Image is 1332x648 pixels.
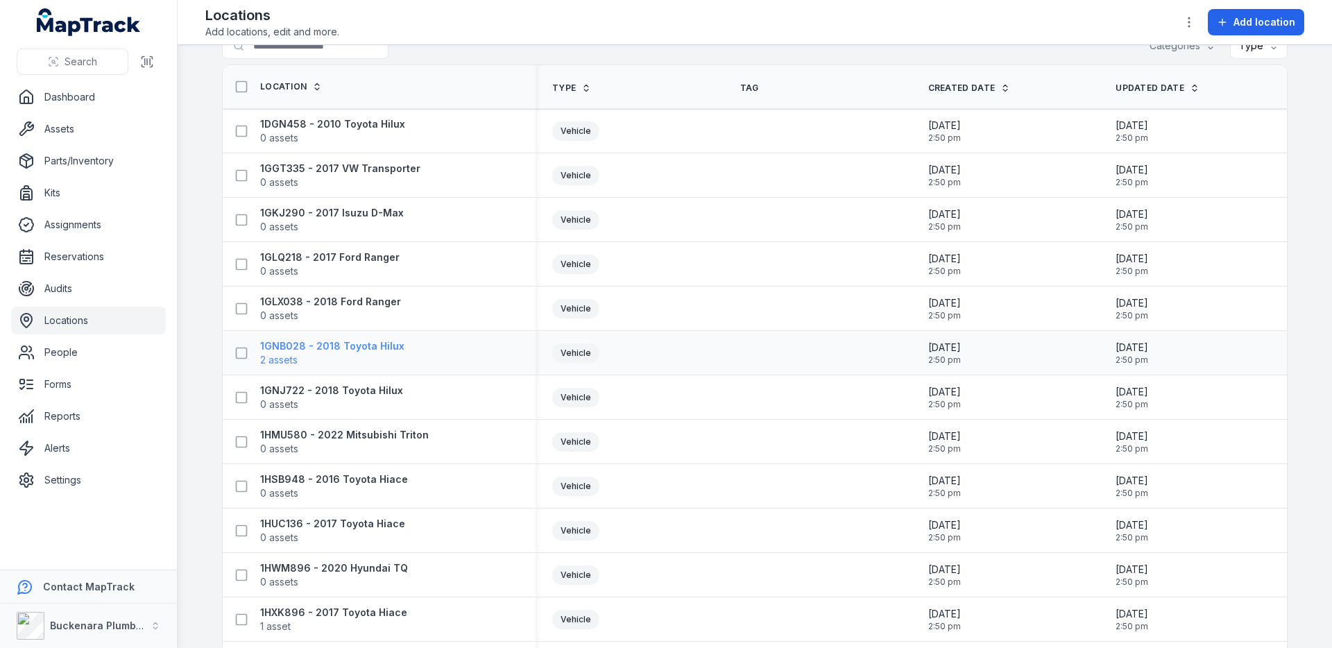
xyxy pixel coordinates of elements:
[1116,563,1148,577] span: [DATE]
[928,429,961,443] span: [DATE]
[552,343,599,363] div: Vehicle
[928,296,961,310] span: [DATE]
[928,83,996,94] span: Created Date
[1116,341,1148,366] time: 27/06/2025, 2:50:47 pm
[1116,488,1148,499] span: 2:50 pm
[1141,33,1224,59] button: Categories
[260,517,405,545] a: 1HUC136 - 2017 Toyota Hiace0 assets
[552,83,591,94] a: Type
[1116,607,1148,632] time: 27/06/2025, 2:50:47 pm
[1116,474,1148,488] span: [DATE]
[1116,429,1148,443] span: [DATE]
[928,443,961,454] span: 2:50 pm
[1116,119,1148,144] time: 27/06/2025, 2:50:47 pm
[260,606,407,633] a: 1HXK896 - 2017 Toyota Hiace1 asset
[1116,252,1148,266] span: [DATE]
[1116,607,1148,621] span: [DATE]
[928,207,961,221] span: [DATE]
[11,179,166,207] a: Kits
[11,466,166,494] a: Settings
[260,309,298,323] span: 0 assets
[928,607,961,621] span: [DATE]
[928,252,961,277] time: 27/06/2025, 2:50:47 pm
[552,610,599,629] div: Vehicle
[1116,207,1148,221] span: [DATE]
[260,517,405,531] strong: 1HUC136 - 2017 Toyota Hiace
[50,620,232,631] strong: Buckenara Plumbing Gas & Electrical
[928,119,961,133] span: [DATE]
[260,442,298,456] span: 0 assets
[260,206,404,234] a: 1GKJ290 - 2017 Isuzu D-Max0 assets
[928,532,961,543] span: 2:50 pm
[260,250,400,264] strong: 1GLQ218 - 2017 Ford Ranger
[928,563,961,588] time: 27/06/2025, 2:50:47 pm
[928,163,961,177] span: [DATE]
[928,119,961,144] time: 27/06/2025, 2:50:47 pm
[552,432,599,452] div: Vehicle
[928,207,961,232] time: 27/06/2025, 2:50:47 pm
[260,117,405,131] strong: 1DGN458 - 2010 Toyota Hilux
[552,166,599,185] div: Vehicle
[1233,15,1295,29] span: Add location
[928,163,961,188] time: 27/06/2025, 2:50:47 pm
[1116,163,1148,177] span: [DATE]
[1116,266,1148,277] span: 2:50 pm
[928,577,961,588] span: 2:50 pm
[1116,577,1148,588] span: 2:50 pm
[928,563,961,577] span: [DATE]
[928,385,961,410] time: 27/06/2025, 2:50:47 pm
[928,341,961,355] span: [DATE]
[260,428,429,456] a: 1HMU580 - 2022 Mitsubishi Triton0 assets
[37,8,141,36] a: MapTrack
[260,428,429,442] strong: 1HMU580 - 2022 Mitsubishi Triton
[928,474,961,488] span: [DATE]
[928,429,961,454] time: 27/06/2025, 2:50:47 pm
[260,339,404,367] a: 1GNB028 - 2018 Toyota Hilux2 assets
[1116,207,1148,232] time: 27/06/2025, 2:50:47 pm
[260,606,407,620] strong: 1HXK896 - 2017 Toyota Hiace
[1116,133,1148,144] span: 2:50 pm
[260,353,298,367] span: 2 assets
[260,339,404,353] strong: 1GNB028 - 2018 Toyota Hilux
[928,83,1011,94] a: Created Date
[260,561,408,589] a: 1HWM896 - 2020 Hyundai TQ0 assets
[260,81,307,92] span: Location
[11,243,166,271] a: Reservations
[928,221,961,232] span: 2:50 pm
[1116,296,1148,321] time: 27/06/2025, 2:50:47 pm
[1116,83,1199,94] a: Updated Date
[260,295,401,309] strong: 1GLX038 - 2018 Ford Ranger
[1116,429,1148,454] time: 27/06/2025, 2:50:47 pm
[552,210,599,230] div: Vehicle
[552,83,576,94] span: Type
[260,176,298,189] span: 0 assets
[1116,518,1148,543] time: 27/06/2025, 2:50:47 pm
[552,121,599,141] div: Vehicle
[205,6,339,25] h2: Locations
[1116,518,1148,532] span: [DATE]
[928,296,961,321] time: 27/06/2025, 2:50:47 pm
[928,518,961,543] time: 27/06/2025, 2:50:47 pm
[552,477,599,496] div: Vehicle
[260,620,291,633] span: 1 asset
[260,131,298,145] span: 0 assets
[11,339,166,366] a: People
[11,211,166,239] a: Assignments
[11,275,166,302] a: Audits
[1116,163,1148,188] time: 27/06/2025, 2:50:47 pm
[260,162,420,189] a: 1GGT335 - 2017 VW Transporter0 assets
[928,310,961,321] span: 2:50 pm
[260,220,298,234] span: 0 assets
[260,384,403,398] strong: 1GNJ722 - 2018 Toyota Hilux
[11,370,166,398] a: Forms
[1116,621,1148,632] span: 2:50 pm
[928,341,961,366] time: 27/06/2025, 2:50:47 pm
[928,252,961,266] span: [DATE]
[17,49,128,75] button: Search
[43,581,135,592] strong: Contact MapTrack
[260,295,401,323] a: 1GLX038 - 2018 Ford Ranger0 assets
[1116,83,1184,94] span: Updated Date
[552,255,599,274] div: Vehicle
[1116,296,1148,310] span: [DATE]
[1116,355,1148,366] span: 2:50 pm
